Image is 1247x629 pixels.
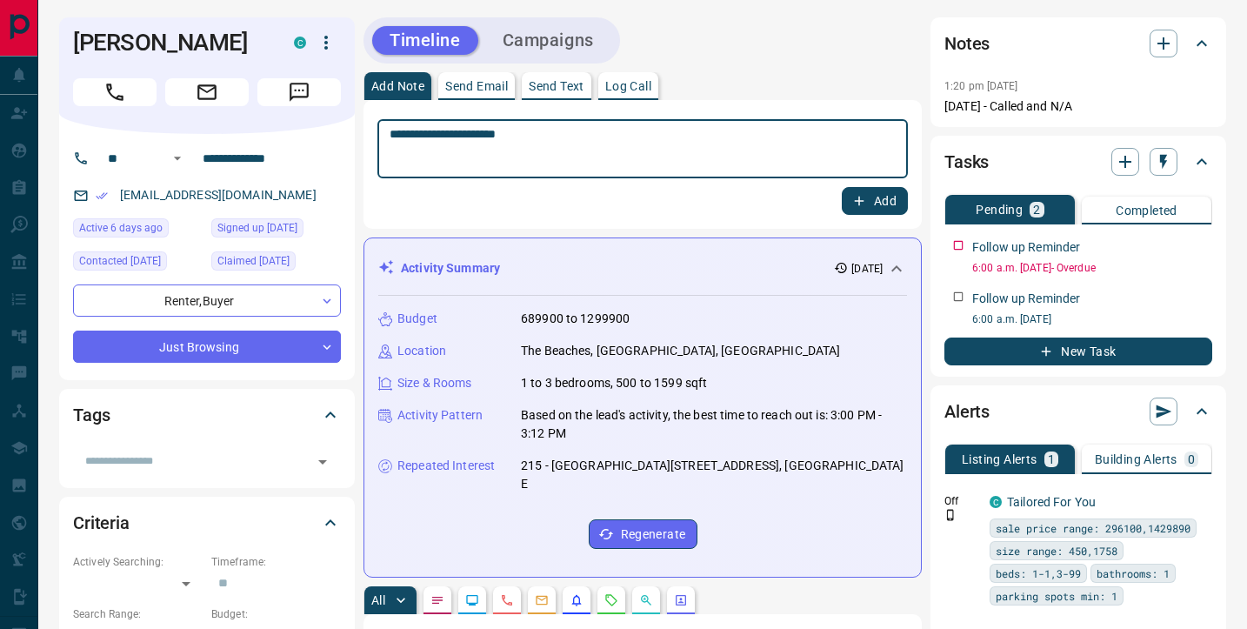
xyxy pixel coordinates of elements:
[397,310,437,328] p: Budget
[1095,453,1177,465] p: Building Alerts
[430,593,444,607] svg: Notes
[73,251,203,276] div: Fri Aug 08 2025
[944,391,1212,432] div: Alerts
[500,593,514,607] svg: Calls
[397,374,472,392] p: Size & Rooms
[521,342,840,360] p: The Beaches, [GEOGRAPHIC_DATA], [GEOGRAPHIC_DATA]
[1048,453,1055,465] p: 1
[73,401,110,429] h2: Tags
[639,593,653,607] svg: Opportunities
[1033,204,1040,216] p: 2
[944,80,1018,92] p: 1:20 pm [DATE]
[397,457,495,475] p: Repeated Interest
[73,218,203,243] div: Wed Aug 06 2025
[972,290,1080,308] p: Follow up Reminder
[167,148,188,169] button: Open
[73,509,130,537] h2: Criteria
[120,188,317,202] a: [EMAIL_ADDRESS][DOMAIN_NAME]
[397,342,446,360] p: Location
[73,29,268,57] h1: [PERSON_NAME]
[397,406,483,425] p: Activity Pattern
[944,97,1212,116] p: [DATE] - Called and N/A
[1116,204,1177,217] p: Completed
[976,204,1023,216] p: Pending
[465,593,479,607] svg: Lead Browsing Activity
[944,23,1212,64] div: Notes
[73,554,203,570] p: Actively Searching:
[165,78,249,106] span: Email
[944,30,990,57] h2: Notes
[944,338,1212,365] button: New Task
[972,238,1080,257] p: Follow up Reminder
[944,398,990,425] h2: Alerts
[842,187,908,215] button: Add
[962,453,1037,465] p: Listing Alerts
[521,310,630,328] p: 689900 to 1299900
[73,606,203,622] p: Search Range:
[217,219,297,237] span: Signed up [DATE]
[972,260,1212,276] p: 6:00 a.m. [DATE] - Overdue
[211,554,341,570] p: Timeframe:
[605,80,651,92] p: Log Call
[73,502,341,544] div: Criteria
[372,26,478,55] button: Timeline
[79,219,163,237] span: Active 6 days ago
[521,406,907,443] p: Based on the lead's activity, the best time to reach out is: 3:00 PM - 3:12 PM
[944,509,957,521] svg: Push Notification Only
[1007,495,1096,509] a: Tailored For You
[211,218,341,243] div: Sat Apr 17 2021
[96,190,108,202] svg: Email Verified
[529,80,584,92] p: Send Text
[73,394,341,436] div: Tags
[996,565,1081,582] span: beds: 1-1,3-99
[996,587,1117,605] span: parking spots min: 1
[944,141,1212,183] div: Tasks
[73,331,341,363] div: Just Browsing
[73,78,157,106] span: Call
[211,251,341,276] div: Thu Aug 07 2025
[990,496,1002,508] div: condos.ca
[445,80,508,92] p: Send Email
[535,593,549,607] svg: Emails
[257,78,341,106] span: Message
[674,593,688,607] svg: Agent Actions
[485,26,611,55] button: Campaigns
[996,519,1190,537] span: sale price range: 296100,1429890
[211,606,341,622] p: Budget:
[294,37,306,49] div: condos.ca
[570,593,583,607] svg: Listing Alerts
[521,457,907,493] p: 215 - [GEOGRAPHIC_DATA][STREET_ADDRESS], [GEOGRAPHIC_DATA] E
[371,594,385,606] p: All
[401,259,500,278] p: Activity Summary
[521,374,707,392] p: 1 to 3 bedrooms, 500 to 1599 sqft
[378,252,907,284] div: Activity Summary[DATE]
[972,311,1212,327] p: 6:00 a.m. [DATE]
[996,542,1117,559] span: size range: 450,1758
[371,80,424,92] p: Add Note
[589,519,697,549] button: Regenerate
[79,252,161,270] span: Contacted [DATE]
[851,261,883,277] p: [DATE]
[217,252,290,270] span: Claimed [DATE]
[310,450,335,474] button: Open
[1097,565,1170,582] span: bathrooms: 1
[944,148,989,176] h2: Tasks
[604,593,618,607] svg: Requests
[73,284,341,317] div: Renter , Buyer
[1188,453,1195,465] p: 0
[944,493,979,509] p: Off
